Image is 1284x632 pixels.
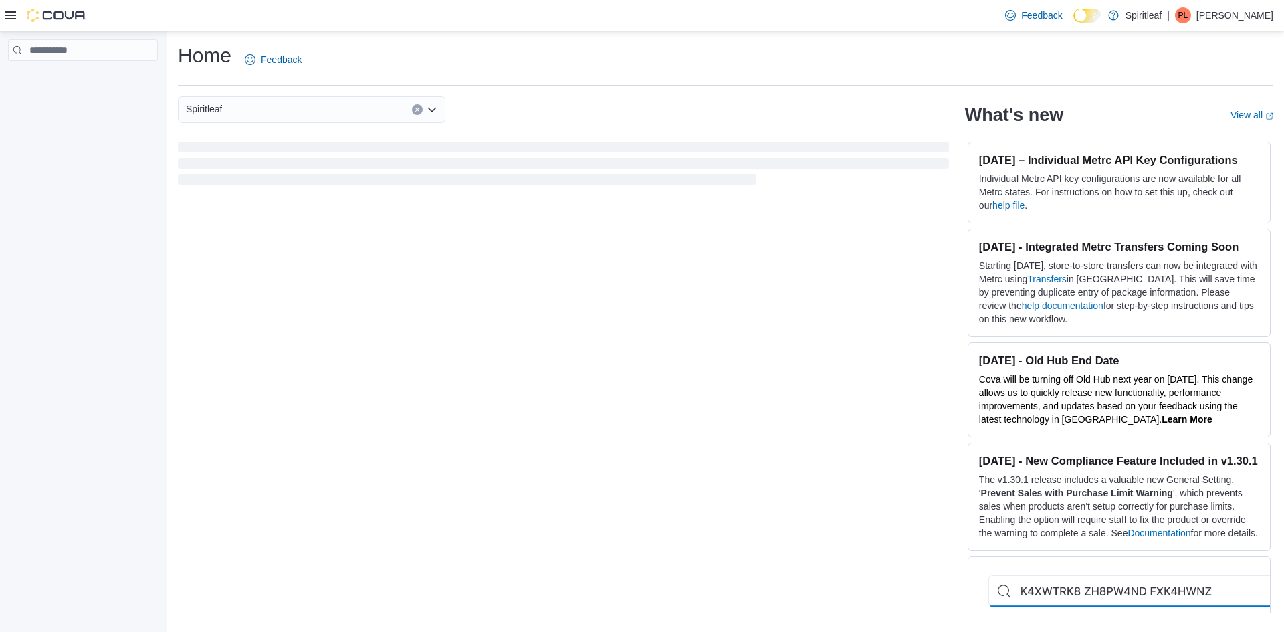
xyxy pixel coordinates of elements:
a: Learn More [1162,414,1212,425]
span: Feedback [261,53,302,66]
p: The v1.30.1 release includes a valuable new General Setting, ' ', which prevents sales when produ... [979,473,1259,540]
h3: [DATE] – Individual Metrc API Key Configurations [979,153,1259,167]
h1: Home [178,42,231,69]
a: Feedback [1000,2,1067,29]
span: Cova will be turning off Old Hub next year on [DATE]. This change allows us to quickly release ne... [979,374,1253,425]
p: | [1167,7,1170,23]
strong: Prevent Sales with Purchase Limit Warning [981,488,1173,498]
nav: Complex example [8,64,158,96]
div: Patrick L [1175,7,1191,23]
h2: What's new [965,104,1063,126]
p: Individual Metrc API key configurations are now available for all Metrc states. For instructions ... [979,172,1259,212]
a: Transfers [1027,274,1067,284]
a: Feedback [239,46,307,73]
h3: [DATE] - Old Hub End Date [979,354,1259,367]
input: Dark Mode [1073,9,1101,23]
a: View allExternal link [1230,110,1273,120]
p: Spiritleaf [1126,7,1162,23]
h3: [DATE] - Integrated Metrc Transfers Coming Soon [979,240,1259,253]
span: Spiritleaf [186,101,222,117]
a: help file [992,200,1025,211]
p: Starting [DATE], store-to-store transfers can now be integrated with Metrc using in [GEOGRAPHIC_D... [979,259,1259,326]
button: Open list of options [427,104,437,115]
p: [PERSON_NAME] [1196,7,1273,23]
a: Documentation [1128,528,1190,538]
span: Loading [178,144,949,187]
button: Clear input [412,104,423,115]
a: help documentation [1022,300,1103,311]
span: Feedback [1021,9,1062,22]
h3: [DATE] - New Compliance Feature Included in v1.30.1 [979,454,1259,467]
img: Cova [27,9,87,22]
svg: External link [1265,112,1273,120]
span: PL [1178,7,1188,23]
